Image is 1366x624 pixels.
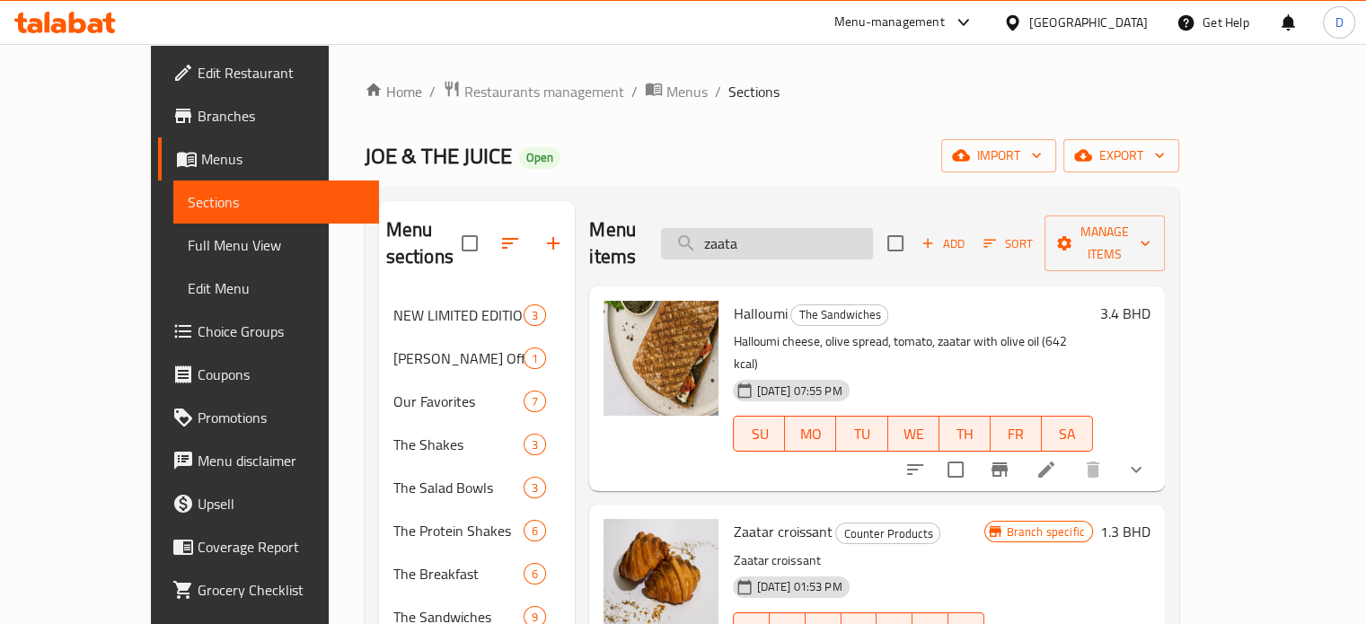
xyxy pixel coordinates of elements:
[524,347,546,369] div: items
[519,150,560,165] span: Open
[393,477,524,498] span: The Salad Bowls
[843,421,880,447] span: TU
[158,310,379,353] a: Choice Groups
[393,520,524,541] span: The Protein Shakes
[379,509,576,552] div: The Protein Shakes6
[888,416,939,452] button: WE
[939,416,991,452] button: TH
[464,81,624,102] span: Restaurants management
[524,566,545,583] span: 6
[451,224,489,262] span: Select all sections
[524,477,546,498] div: items
[188,277,365,299] span: Edit Menu
[198,105,365,127] span: Branches
[791,304,887,325] span: The Sandwiches
[749,578,849,595] span: [DATE] 01:53 PM
[1063,139,1179,172] button: export
[524,523,545,540] span: 6
[983,233,1033,254] span: Sort
[1029,13,1148,32] div: [GEOGRAPHIC_DATA]
[895,421,932,447] span: WE
[188,191,365,213] span: Sections
[631,81,638,102] li: /
[524,307,545,324] span: 3
[524,434,546,455] div: items
[158,137,379,180] a: Menus
[198,321,365,342] span: Choice Groups
[1078,145,1165,167] span: export
[393,391,524,412] span: Our Favorites
[198,536,365,558] span: Coverage Report
[715,81,721,102] li: /
[173,267,379,310] a: Edit Menu
[836,523,939,544] span: Counter Products
[379,337,576,380] div: [PERSON_NAME] Offers1
[379,466,576,509] div: The Salad Bowls3
[972,230,1044,258] span: Sort items
[201,148,365,170] span: Menus
[524,393,545,410] span: 7
[365,80,1179,103] nav: breadcrumb
[489,222,532,265] span: Sort sections
[1125,459,1147,480] svg: Show Choices
[393,563,524,584] div: The Breakfast
[941,139,1056,172] button: import
[733,416,785,452] button: SU
[188,234,365,256] span: Full Menu View
[158,525,379,568] a: Coverage Report
[733,549,983,572] p: Zaatar croissant
[834,12,945,33] div: Menu-management
[785,416,836,452] button: MO
[158,396,379,439] a: Promotions
[947,421,983,447] span: TH
[728,81,780,102] span: Sections
[198,579,365,601] span: Grocery Checklist
[393,434,524,455] span: The Shakes
[532,222,575,265] button: Add section
[519,147,560,169] div: Open
[365,136,512,176] span: JOE & THE JUICE
[937,451,974,488] span: Select to update
[1115,448,1158,491] button: show more
[393,304,524,326] span: NEW LIMITED EDITION
[173,180,379,224] a: Sections
[158,94,379,137] a: Branches
[749,382,849,400] span: [DATE] 07:55 PM
[524,350,545,367] span: 1
[173,224,379,267] a: Full Menu View
[790,304,888,326] div: The Sandwiches
[158,568,379,611] a: Grocery Checklist
[379,380,576,423] div: Our Favorites7
[198,450,365,471] span: Menu disclaimer
[1000,523,1092,541] span: Branch specific
[198,407,365,428] span: Promotions
[158,353,379,396] a: Coupons
[524,436,545,453] span: 3
[733,330,1092,375] p: Halloumi cheese, olive spread, tomato, zaatar with olive oil (642 kcal)
[733,300,787,327] span: Halloumi
[524,304,546,326] div: items
[792,421,829,447] span: MO
[836,416,887,452] button: TU
[894,448,937,491] button: sort-choices
[1335,13,1343,32] span: D
[645,80,708,103] a: Menus
[158,439,379,482] a: Menu disclaimer
[1049,421,1086,447] span: SA
[1042,416,1093,452] button: SA
[589,216,639,270] h2: Menu items
[914,230,972,258] button: Add
[524,391,546,412] div: items
[379,294,576,337] div: NEW LIMITED EDITION3
[1071,448,1115,491] button: delete
[1044,215,1165,271] button: Manage items
[1059,221,1150,266] span: Manage items
[198,364,365,385] span: Coupons
[979,230,1037,258] button: Sort
[524,563,546,584] div: items
[919,233,967,254] span: Add
[998,421,1035,447] span: FR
